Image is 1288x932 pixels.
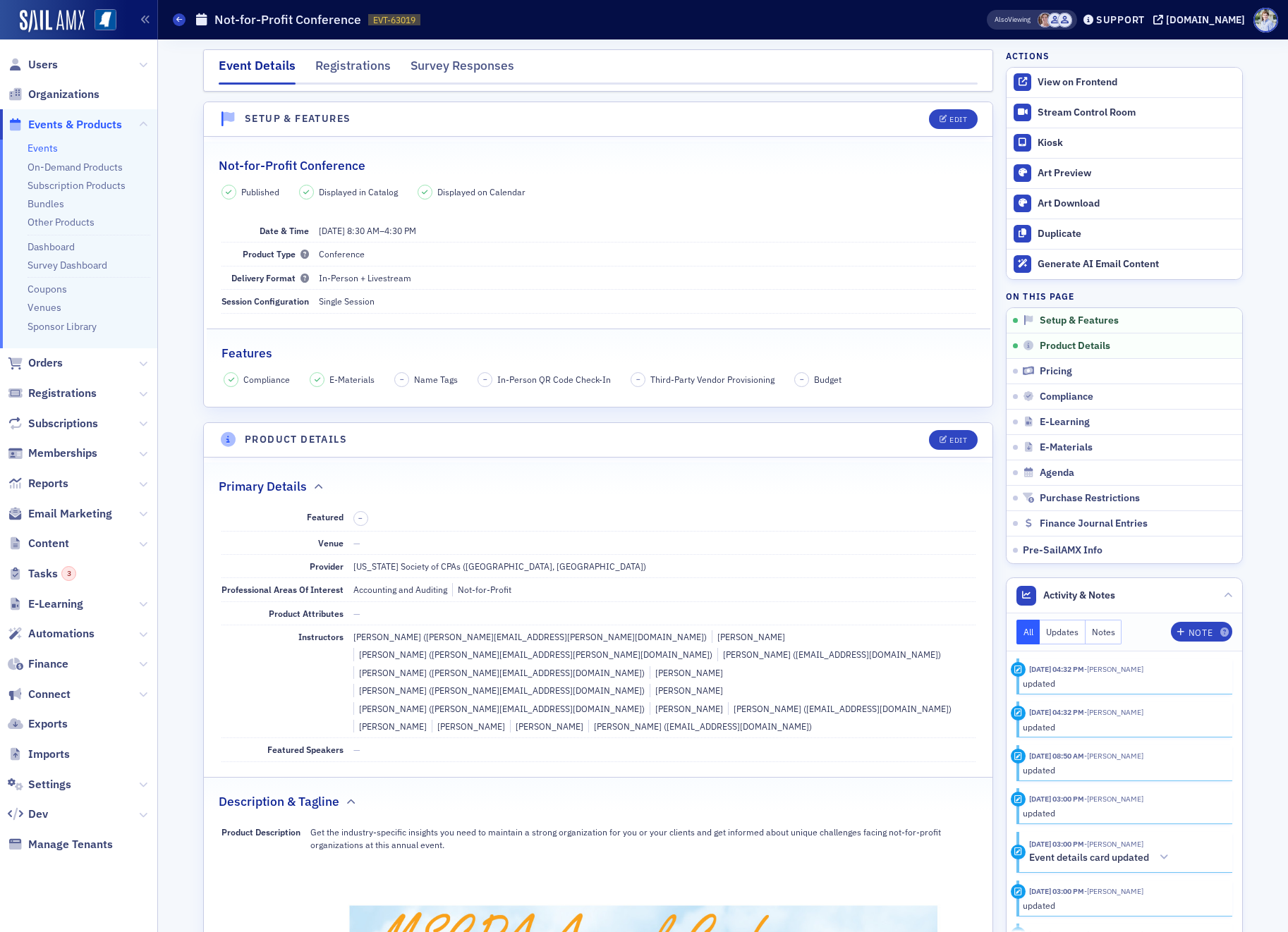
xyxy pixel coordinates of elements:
span: Organizations [28,87,99,102]
div: Update [1011,884,1026,899]
div: [PERSON_NAME] [650,666,723,679]
a: Other Products [28,216,95,228]
div: Accounting and Auditing [353,583,447,596]
span: Imports [28,747,70,762]
div: [PERSON_NAME] [432,720,505,732]
div: Also [995,15,1008,24]
span: Product Attributes [269,608,344,619]
time: 9/25/2025 08:50 AM [1029,751,1084,761]
div: Registrations [315,56,391,82]
div: Duplicate [1038,228,1235,240]
span: MSCPA Conference [1047,13,1062,27]
button: Duplicate [1007,219,1242,249]
span: In-Person + Livestream [319,272,411,283]
a: Venues [28,301,61,314]
span: Users [28,57,58,73]
span: Date & Time [260,225,309,236]
a: Subscription Products [28,179,126,192]
span: Displayed in Catalog [319,185,398,198]
h4: On this page [1006,290,1243,302]
a: Orders [8,355,63,371]
time: 9/24/2025 03:00 PM [1029,794,1084,804]
span: – [800,374,804,384]
div: Update [1011,662,1026,677]
span: Exports [28,716,68,732]
div: [PERSON_NAME] ([EMAIL_ADDRESS][DOMAIN_NAME]) [717,648,941,661]
span: Single Session [319,295,375,307]
span: E-Learning [1040,416,1090,429]
a: Dashboard [28,240,75,253]
div: [PERSON_NAME] [510,720,583,732]
span: [DATE] [319,225,345,236]
a: Registrations [8,386,97,401]
div: Update [1011,706,1026,721]
p: Get the industry-specific insights you need to maintain a strong organization for you or your cli... [310,826,976,852]
span: Budget [814,373,842,386]
span: Displayed on Calendar [437,185,525,198]
time: 9/24/2025 03:00 PM [1029,886,1084,896]
button: Updates [1040,620,1086,644]
div: Not-for-Profit [452,583,511,596]
span: Professional Areas Of Interest [221,584,344,595]
span: Pricing [1040,365,1072,378]
span: Manage Tenants [28,837,113,852]
span: Tasks [28,566,76,582]
span: — [353,537,360,548]
div: View on Frontend [1038,76,1235,89]
div: Event Details [219,56,296,85]
div: [DOMAIN_NAME] [1166,13,1245,26]
span: Dev [28,807,48,822]
span: Profile [1253,8,1278,32]
time: 9/24/2025 03:00 PM [1029,839,1084,849]
a: View on Frontend [1007,68,1242,97]
h2: Not-for-Profit Conference [219,157,365,175]
div: Edit [949,436,967,444]
span: Instructors [298,631,344,642]
a: Events & Products [8,117,122,133]
div: Update [1011,749,1026,764]
a: Email Marketing [8,506,112,522]
div: [PERSON_NAME] [712,630,785,643]
button: Edit [929,430,978,450]
span: EVT-63019 [373,14,415,26]
div: updated [1023,764,1222,776]
div: [PERSON_NAME] ([PERSON_NAME][EMAIL_ADDRESS][DOMAIN_NAME]) [353,666,645,679]
a: Memberships [8,446,97,461]
a: Reports [8,476,68,491]
span: – [400,374,404,384]
span: Venue [318,537,344,548]
span: Events & Products [28,117,122,133]
div: updated [1023,899,1222,912]
span: Name Tags [414,373,458,386]
span: – [636,374,640,384]
span: Compliance [243,373,290,386]
span: Evan Ratcliff [1084,664,1143,674]
h4: Actions [1006,49,1050,62]
div: Edit [949,116,967,123]
div: Art Download [1038,197,1235,210]
a: Organizations [8,87,99,102]
span: Email Marketing [28,506,112,522]
span: – [319,225,416,236]
div: [PERSON_NAME] ([PERSON_NAME][EMAIL_ADDRESS][DOMAIN_NAME]) [353,684,645,697]
span: Ellen Yarbrough [1057,13,1072,27]
span: Finance Journal Entries [1040,517,1148,530]
span: Agenda [1040,467,1074,479]
a: Users [8,57,58,73]
span: Ellen Vaughn [1084,751,1143,761]
span: Evan Ratcliff [1084,707,1143,717]
span: Automations [28,626,95,642]
a: Stream Control Room [1007,98,1242,128]
a: Settings [8,777,71,792]
span: Activity & Notes [1043,588,1115,603]
a: Connect [8,687,71,702]
span: In-Person QR Code Check-In [497,373,611,386]
h2: Primary Details [219,477,307,496]
img: SailAMX [20,10,85,32]
span: Content [28,536,69,551]
a: Events [28,142,58,154]
span: Delivery Format [231,272,309,283]
time: 9/25/2025 04:32 PM [1029,707,1084,717]
span: Connect [28,687,71,702]
span: — [353,608,360,619]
